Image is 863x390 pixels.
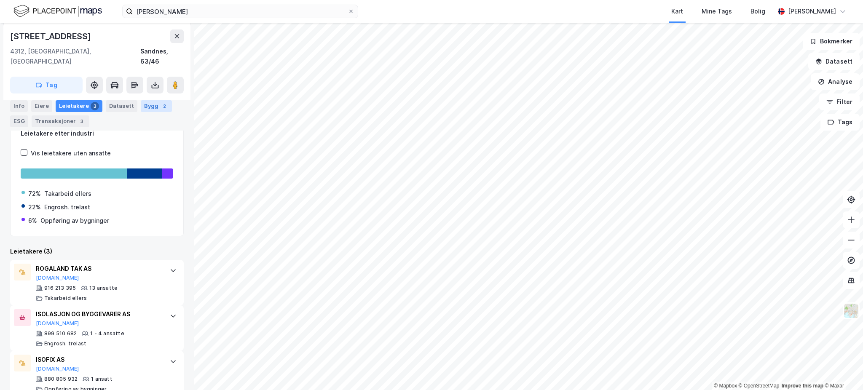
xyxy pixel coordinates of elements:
div: ISOLASJON OG BYGGEVARER AS [36,309,161,319]
button: Tags [820,114,860,131]
div: ISOFIX AS [36,355,161,365]
button: [DOMAIN_NAME] [36,320,79,327]
div: Vis leietakere uten ansatte [31,148,111,158]
iframe: Chat Widget [821,350,863,390]
div: Transaksjoner [32,115,89,127]
div: Sandnes, 63/46 [140,46,184,67]
div: Engrosh. trelast [44,340,86,347]
img: logo.f888ab2527a4732fd821a326f86c7f29.svg [13,4,102,19]
div: Takarbeid ellers [44,189,91,199]
button: Datasett [808,53,860,70]
div: 72% [28,189,41,199]
div: Engrosh. trelast [44,202,90,212]
div: 880 805 932 [44,376,78,382]
img: Z [843,303,859,319]
div: Kontrollprogram for chat [821,350,863,390]
div: 916 213 395 [44,285,76,291]
div: 3 [78,117,86,126]
div: ROGALAND TAK AS [36,264,161,274]
div: 2 [160,102,169,110]
div: 22% [28,202,41,212]
a: Improve this map [782,383,823,389]
button: Filter [819,93,860,110]
a: OpenStreetMap [739,383,780,389]
button: [DOMAIN_NAME] [36,275,79,281]
button: Bokmerker [803,33,860,50]
div: 13 ansatte [89,285,118,291]
div: [PERSON_NAME] [788,6,836,16]
div: Bolig [750,6,765,16]
div: Info [10,100,28,112]
div: 6% [28,216,37,226]
div: Mine Tags [702,6,732,16]
div: Leietakere (3) [10,246,184,256]
div: Kart [671,6,683,16]
button: Analyse [811,73,860,90]
div: 1 ansatt [91,376,113,382]
div: 1 - 4 ansatte [90,330,124,337]
div: [STREET_ADDRESS] [10,29,93,43]
div: 899 510 682 [44,330,77,337]
div: Leietakere [56,100,102,112]
button: [DOMAIN_NAME] [36,366,79,372]
div: Eiere [31,100,52,112]
div: Takarbeid ellers [44,295,87,302]
div: Leietakere etter industri [21,128,173,139]
div: Bygg [141,100,172,112]
div: 4312, [GEOGRAPHIC_DATA], [GEOGRAPHIC_DATA] [10,46,140,67]
button: Tag [10,77,83,93]
div: ESG [10,115,28,127]
div: Datasett [106,100,137,112]
a: Mapbox [714,383,737,389]
div: Oppføring av bygninger [40,216,109,226]
div: 3 [91,102,99,110]
input: Søk på adresse, matrikkel, gårdeiere, leietakere eller personer [133,5,348,18]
